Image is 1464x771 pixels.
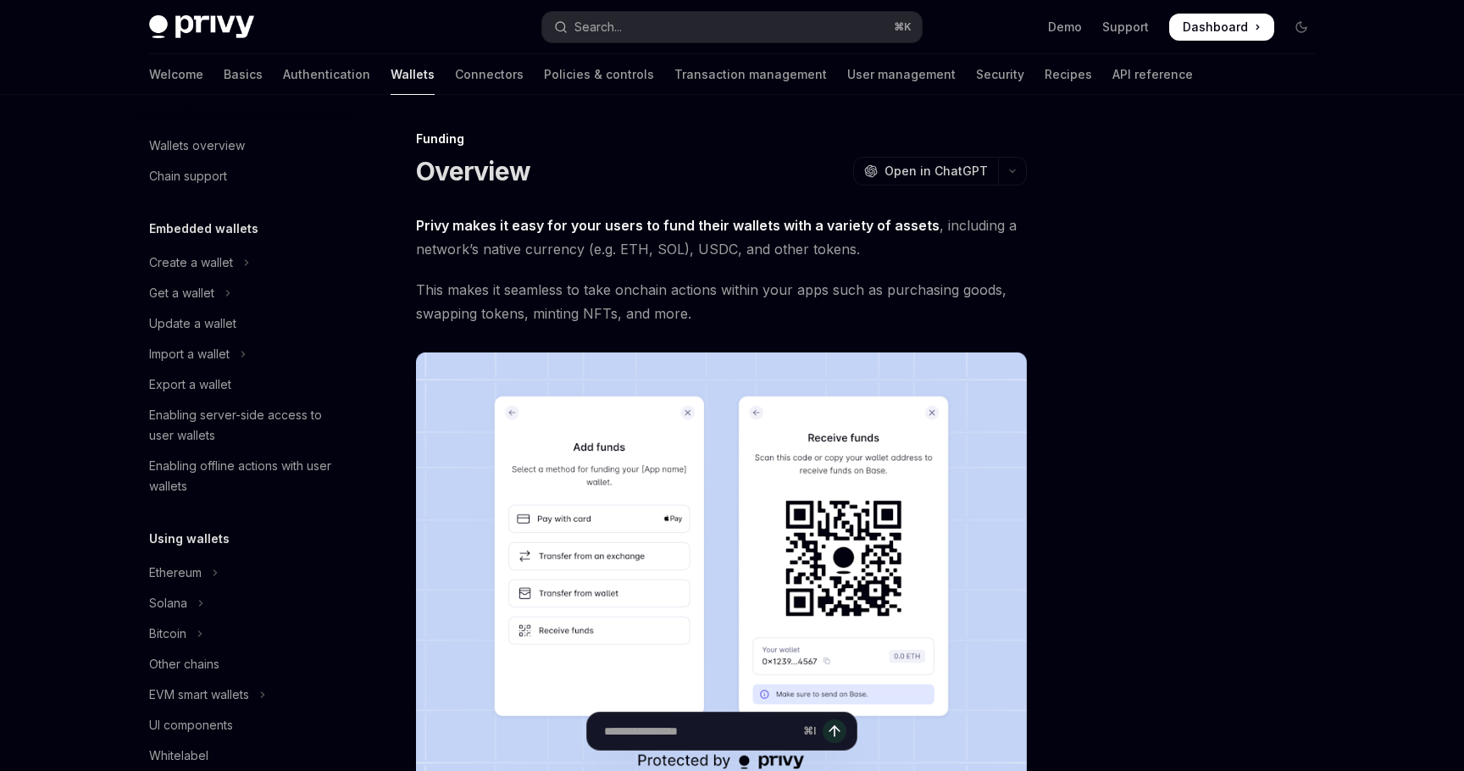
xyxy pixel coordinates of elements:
[136,618,352,649] button: Toggle Bitcoin section
[847,54,956,95] a: User management
[136,400,352,451] a: Enabling server-side access to user wallets
[1102,19,1149,36] a: Support
[416,278,1027,325] span: This makes it seamless to take onchain actions within your apps such as purchasing goods, swappin...
[136,557,352,588] button: Toggle Ethereum section
[149,283,214,303] div: Get a wallet
[853,157,998,186] button: Open in ChatGPT
[136,649,352,679] a: Other chains
[149,654,219,674] div: Other chains
[149,54,203,95] a: Welcome
[149,624,186,644] div: Bitcoin
[136,339,352,369] button: Toggle Import a wallet section
[149,563,202,583] div: Ethereum
[542,12,922,42] button: Open search
[136,369,352,400] a: Export a wallet
[416,217,940,234] strong: Privy makes it easy for your users to fund their wallets with a variety of assets
[283,54,370,95] a: Authentication
[136,740,352,771] a: Whitelabel
[149,166,227,186] div: Chain support
[604,713,796,750] input: Ask a question...
[416,214,1027,261] span: , including a network’s native currency (e.g. ETH, SOL), USDC, and other tokens.
[149,374,231,395] div: Export a wallet
[149,529,230,549] h5: Using wallets
[136,130,352,161] a: Wallets overview
[136,451,352,502] a: Enabling offline actions with user wallets
[149,593,187,613] div: Solana
[136,308,352,339] a: Update a wallet
[149,746,208,766] div: Whitelabel
[544,54,654,95] a: Policies & controls
[1183,19,1248,36] span: Dashboard
[136,247,352,278] button: Toggle Create a wallet section
[149,405,342,446] div: Enabling server-side access to user wallets
[1112,54,1193,95] a: API reference
[674,54,827,95] a: Transaction management
[455,54,524,95] a: Connectors
[391,54,435,95] a: Wallets
[894,20,912,34] span: ⌘ K
[136,278,352,308] button: Toggle Get a wallet section
[823,719,846,743] button: Send message
[149,15,254,39] img: dark logo
[149,715,233,735] div: UI components
[149,313,236,334] div: Update a wallet
[149,456,342,496] div: Enabling offline actions with user wallets
[574,17,622,37] div: Search...
[416,156,530,186] h1: Overview
[149,219,258,239] h5: Embedded wallets
[136,679,352,710] button: Toggle EVM smart wallets section
[136,161,352,191] a: Chain support
[149,685,249,705] div: EVM smart wallets
[1045,54,1092,95] a: Recipes
[1169,14,1274,41] a: Dashboard
[976,54,1024,95] a: Security
[149,344,230,364] div: Import a wallet
[1288,14,1315,41] button: Toggle dark mode
[1048,19,1082,36] a: Demo
[149,136,245,156] div: Wallets overview
[149,252,233,273] div: Create a wallet
[416,130,1027,147] div: Funding
[136,710,352,740] a: UI components
[224,54,263,95] a: Basics
[136,588,352,618] button: Toggle Solana section
[884,163,988,180] span: Open in ChatGPT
